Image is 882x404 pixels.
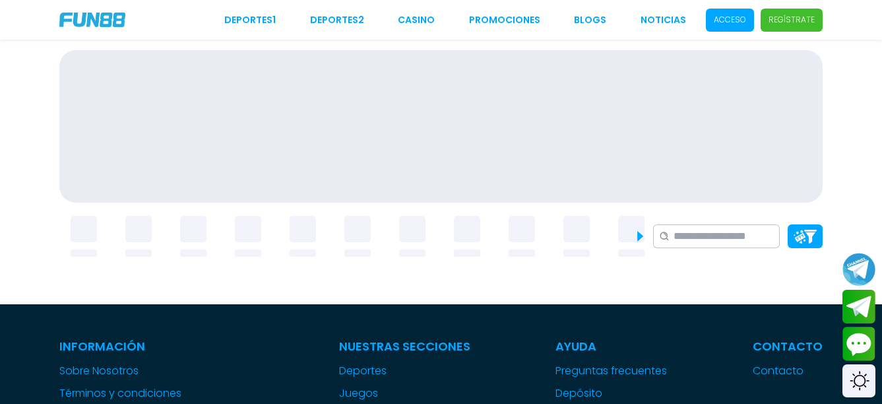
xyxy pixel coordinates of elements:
a: Depósito [555,386,668,401]
img: Company Logo [59,13,125,27]
a: Deportes [339,363,470,379]
img: Platform Filter [794,230,817,244]
p: Contacto [753,337,823,355]
button: Join telegram [842,290,875,324]
a: CASINO [398,13,435,27]
a: Preguntas frecuentes [555,363,668,379]
a: Promociones [469,13,540,27]
p: Ayuda [555,337,668,355]
p: Regístrate [769,14,815,26]
a: Términos y condiciones [59,386,254,401]
p: Información [59,337,254,355]
a: Sobre Nosotros [59,363,254,379]
button: Juegos [339,386,378,401]
p: Nuestras Secciones [339,337,470,355]
a: Deportes2 [310,13,364,27]
a: Deportes1 [224,13,276,27]
a: BLOGS [574,13,606,27]
a: Contacto [753,363,823,379]
button: Contact customer service [842,327,875,361]
a: NOTICIAS [641,13,686,27]
button: Join telegram channel [842,252,875,286]
div: Switch theme [842,364,875,397]
p: Acceso [714,14,746,26]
